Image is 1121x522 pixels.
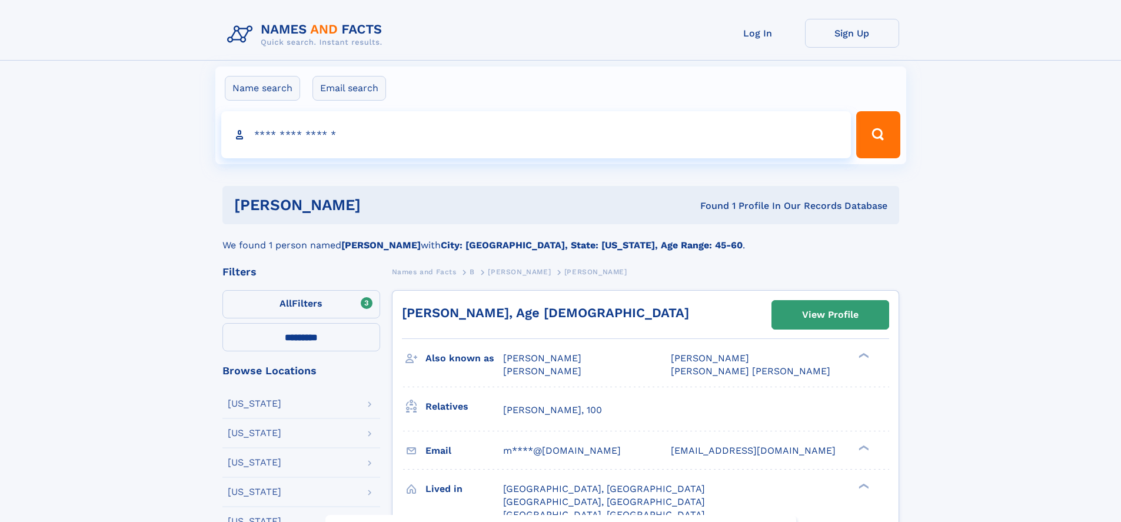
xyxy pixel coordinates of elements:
a: [PERSON_NAME] [488,264,551,279]
span: [EMAIL_ADDRESS][DOMAIN_NAME] [671,445,836,456]
span: [PERSON_NAME] [503,353,581,364]
span: B [470,268,475,276]
label: Name search [225,76,300,101]
div: Filters [222,267,380,277]
h1: [PERSON_NAME] [234,198,531,212]
a: Log In [711,19,805,48]
div: [US_STATE] [228,458,281,467]
span: [GEOGRAPHIC_DATA], [GEOGRAPHIC_DATA] [503,496,705,507]
h3: Also known as [425,348,503,368]
label: Filters [222,290,380,318]
span: [PERSON_NAME] [671,353,749,364]
h3: Relatives [425,397,503,417]
span: [PERSON_NAME] [503,365,581,377]
span: [PERSON_NAME] [PERSON_NAME] [671,365,830,377]
div: We found 1 person named with . [222,224,899,252]
label: Email search [312,76,386,101]
img: Logo Names and Facts [222,19,392,51]
button: Search Button [856,111,900,158]
div: ❯ [856,352,870,360]
span: [GEOGRAPHIC_DATA], [GEOGRAPHIC_DATA] [503,483,705,494]
h3: Email [425,441,503,461]
input: search input [221,111,851,158]
div: ❯ [856,482,870,490]
span: [PERSON_NAME] [564,268,627,276]
div: [US_STATE] [228,487,281,497]
a: Sign Up [805,19,899,48]
a: [PERSON_NAME], Age [DEMOGRAPHIC_DATA] [402,305,689,320]
div: Found 1 Profile In Our Records Database [530,200,887,212]
a: [PERSON_NAME], 100 [503,404,602,417]
div: [US_STATE] [228,428,281,438]
b: [PERSON_NAME] [341,240,421,251]
div: Browse Locations [222,365,380,376]
a: View Profile [772,301,889,329]
b: City: [GEOGRAPHIC_DATA], State: [US_STATE], Age Range: 45-60 [441,240,743,251]
div: [US_STATE] [228,399,281,408]
span: [PERSON_NAME] [488,268,551,276]
span: [GEOGRAPHIC_DATA], [GEOGRAPHIC_DATA] [503,509,705,520]
span: All [280,298,292,309]
a: Names and Facts [392,264,457,279]
div: View Profile [802,301,859,328]
a: B [470,264,475,279]
h3: Lived in [425,479,503,499]
div: ❯ [856,444,870,451]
